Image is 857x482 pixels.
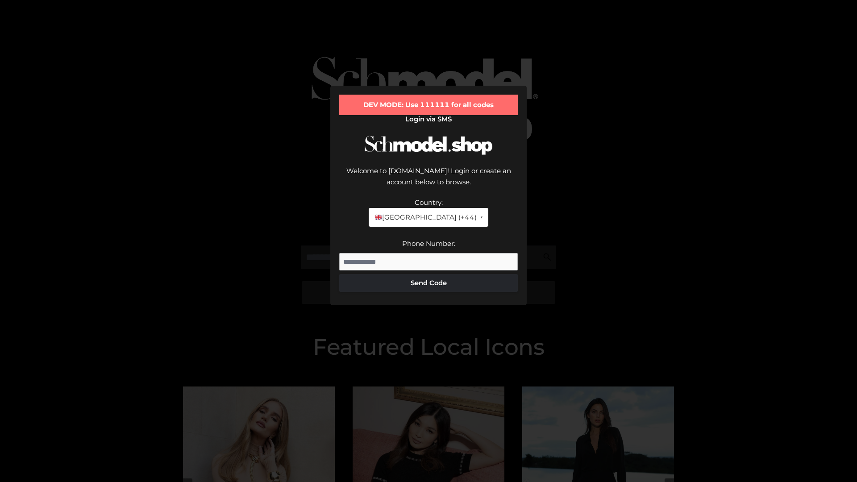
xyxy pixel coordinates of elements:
img: Schmodel Logo [362,128,495,163]
label: Phone Number: [402,239,455,248]
img: 🇬🇧 [375,214,382,220]
div: DEV MODE: Use 111111 for all codes [339,95,518,115]
span: [GEOGRAPHIC_DATA] (+44) [374,212,476,223]
div: Welcome to [DOMAIN_NAME]! Login or create an account below to browse. [339,165,518,197]
label: Country: [415,198,443,207]
button: Send Code [339,274,518,292]
h2: Login via SMS [339,115,518,123]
